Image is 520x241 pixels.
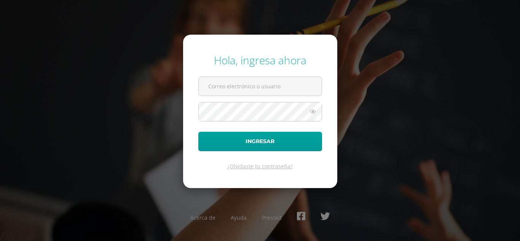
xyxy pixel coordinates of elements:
[198,53,322,67] div: Hola, ingresa ahora
[227,163,293,170] a: ¿Olvidaste tu contraseña?
[199,77,322,96] input: Correo electrónico o usuario
[231,214,247,221] a: Ayuda
[190,214,215,221] a: Acerca de
[198,132,322,151] button: Ingresar
[262,214,282,221] a: Presskit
